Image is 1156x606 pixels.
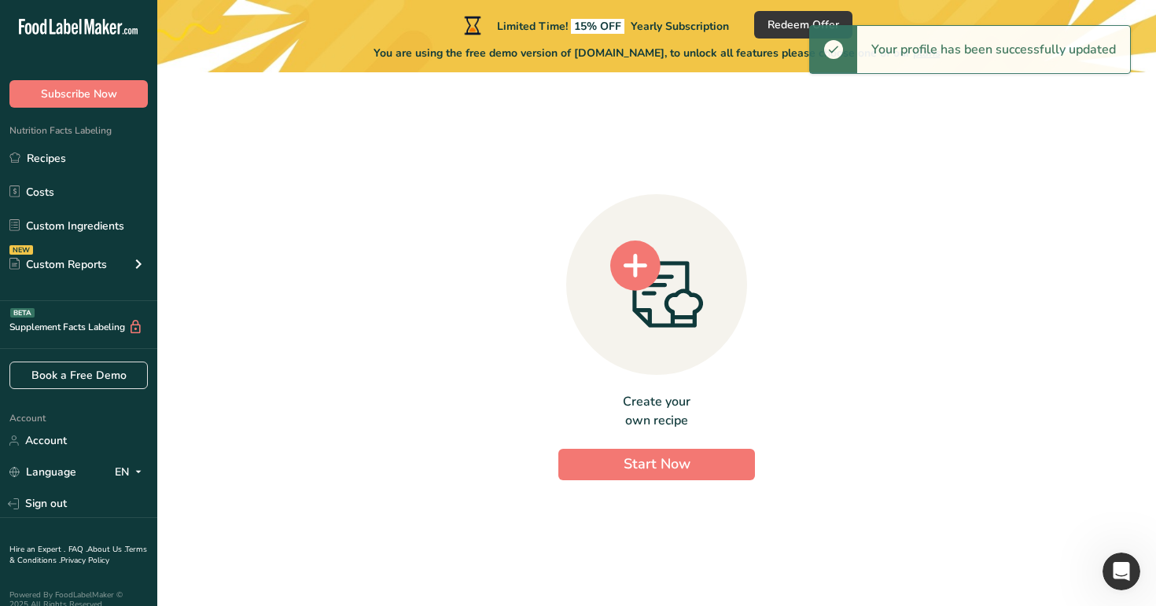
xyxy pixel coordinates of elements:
[9,245,33,255] div: NEW
[61,555,109,566] a: Privacy Policy
[87,544,125,555] a: About Us .
[374,45,941,61] span: You are using the free demo version of [DOMAIN_NAME], to unlock all features please choose one of...
[9,544,65,555] a: Hire an Expert .
[631,19,729,34] span: Yearly Subscription
[558,392,755,430] div: Create your own recipe
[115,463,148,482] div: EN
[558,449,755,480] button: Start Now
[9,458,76,486] a: Language
[10,308,35,318] div: BETA
[9,362,148,389] a: Book a Free Demo
[754,11,852,39] button: Redeem Offer
[41,86,117,102] span: Subscribe Now
[9,256,107,273] div: Custom Reports
[461,16,729,35] div: Limited Time!
[1103,553,1140,590] iframe: Intercom live chat
[857,26,1130,73] div: Your profile has been successfully updated
[571,19,624,34] span: 15% OFF
[768,17,839,33] span: Redeem Offer
[9,544,147,566] a: Terms & Conditions .
[9,80,148,108] button: Subscribe Now
[68,544,87,555] a: FAQ .
[624,454,690,473] span: Start Now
